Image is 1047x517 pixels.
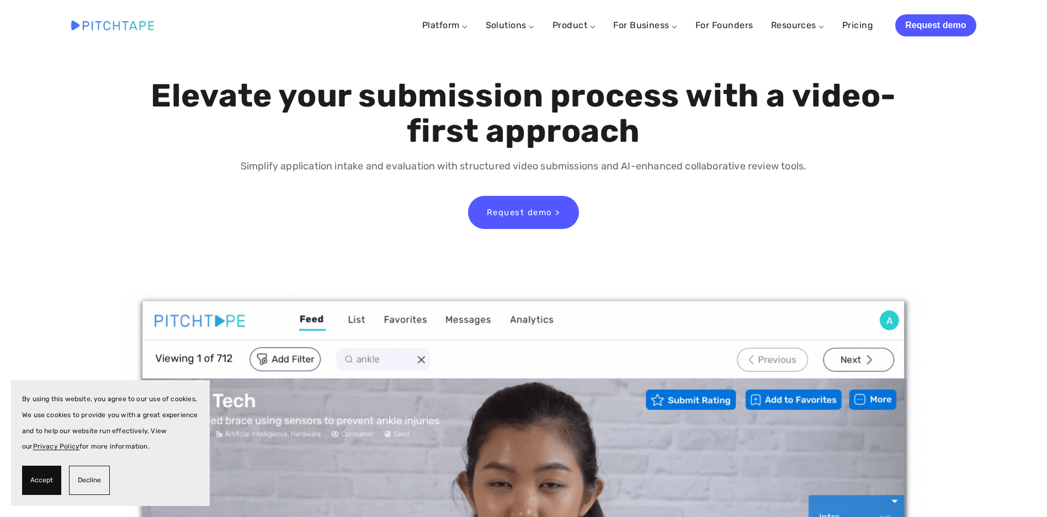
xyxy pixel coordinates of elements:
[486,20,535,30] a: Solutions ⌵
[78,472,101,488] span: Decline
[842,15,873,35] a: Pricing
[22,466,61,495] button: Accept
[148,158,899,174] p: Simplify application intake and evaluation with structured video submissions and AI-enhanced coll...
[71,20,154,30] img: Pitchtape | Video Submission Management Software
[468,196,579,229] a: Request demo >
[11,380,210,506] section: Cookie banner
[69,466,110,495] button: Decline
[148,78,899,149] h1: Elevate your submission process with a video-first approach
[613,20,678,30] a: For Business ⌵
[771,20,825,30] a: Resources ⌵
[33,443,80,450] a: Privacy Policy
[30,472,53,488] span: Accept
[552,20,596,30] a: Product ⌵
[422,20,468,30] a: Platform ⌵
[992,464,1047,517] iframe: Chat Widget
[695,15,753,35] a: For Founders
[895,14,976,36] a: Request demo
[22,391,199,455] p: By using this website, you agree to our use of cookies. We use cookies to provide you with a grea...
